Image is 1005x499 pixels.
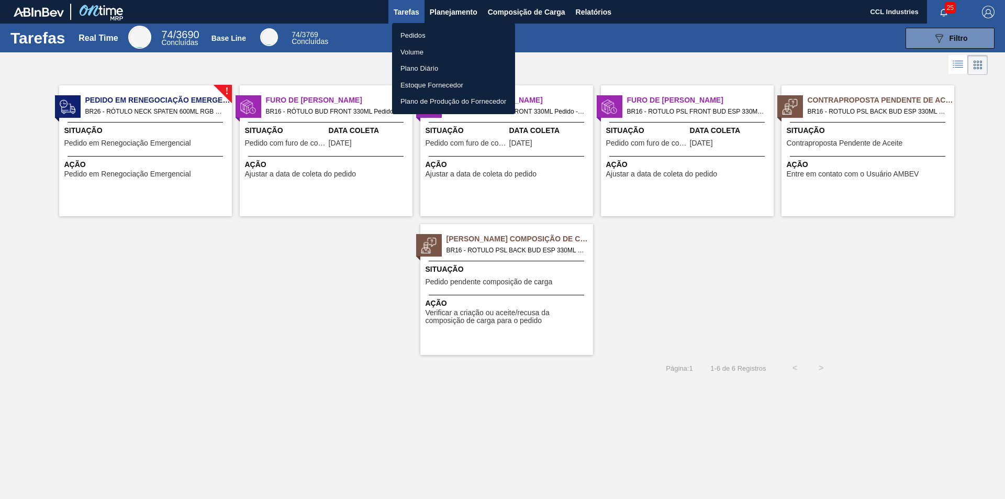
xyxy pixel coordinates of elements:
a: Estoque Fornecedor [392,77,515,94]
a: Plano de Produção do Fornecedor [392,93,515,110]
a: Plano Diário [392,60,515,77]
a: Pedidos [392,27,515,44]
a: Volume [392,44,515,61]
